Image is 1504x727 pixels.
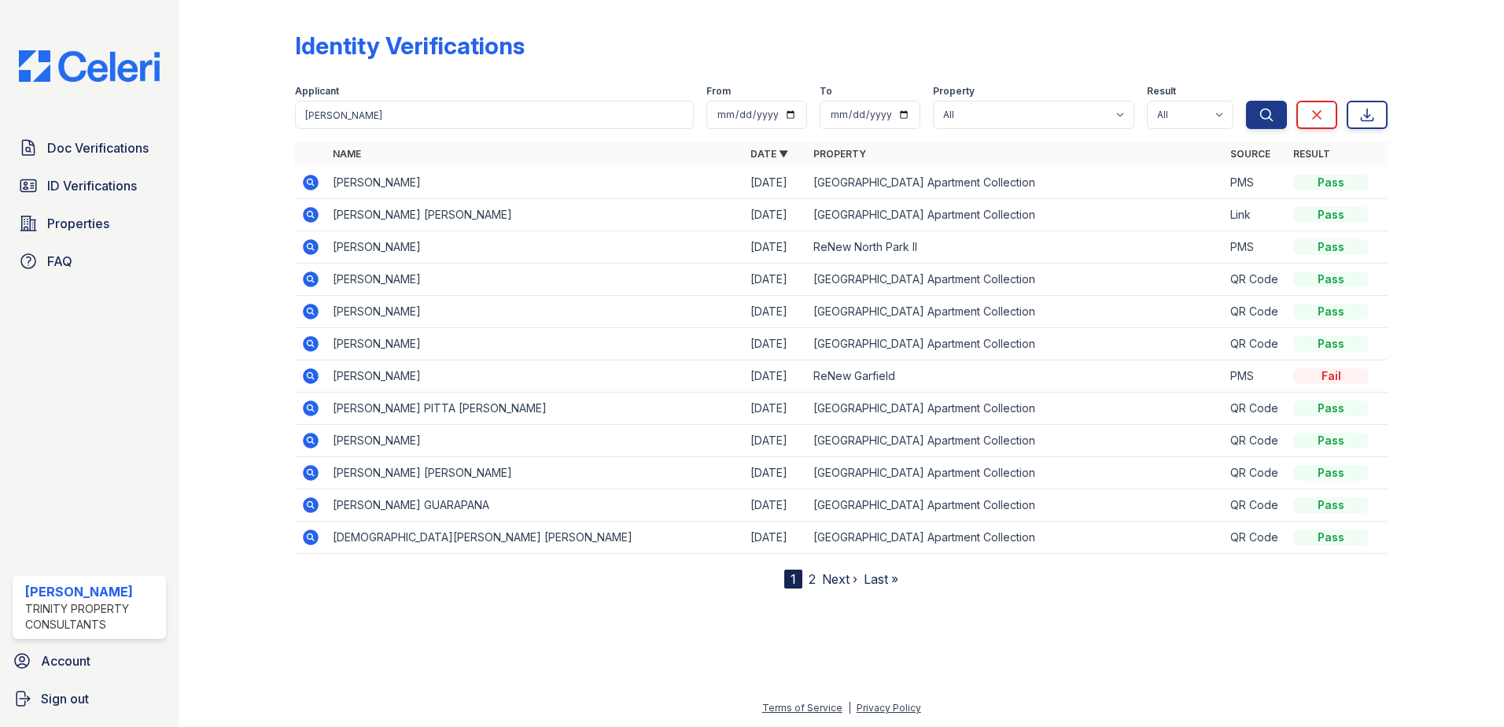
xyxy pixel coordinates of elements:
[1224,199,1287,231] td: Link
[326,425,744,457] td: [PERSON_NAME]
[41,651,90,670] span: Account
[820,85,832,98] label: To
[1293,148,1330,160] a: Result
[6,645,172,677] a: Account
[1293,433,1369,448] div: Pass
[1293,239,1369,255] div: Pass
[326,489,744,522] td: [PERSON_NAME] GUARAPANA
[1224,425,1287,457] td: QR Code
[822,571,857,587] a: Next ›
[1224,296,1287,328] td: QR Code
[807,489,1225,522] td: [GEOGRAPHIC_DATA] Apartment Collection
[25,601,160,633] div: Trinity Property Consultants
[13,170,166,201] a: ID Verifications
[326,167,744,199] td: [PERSON_NAME]
[744,296,807,328] td: [DATE]
[807,360,1225,393] td: ReNew Garfield
[750,148,788,160] a: Date ▼
[47,176,137,195] span: ID Verifications
[295,101,694,129] input: Search by name or phone number
[13,132,166,164] a: Doc Verifications
[744,425,807,457] td: [DATE]
[333,148,361,160] a: Name
[744,264,807,296] td: [DATE]
[813,148,866,160] a: Property
[784,570,802,589] div: 1
[762,702,842,714] a: Terms of Service
[295,85,339,98] label: Applicant
[1224,231,1287,264] td: PMS
[807,425,1225,457] td: [GEOGRAPHIC_DATA] Apartment Collection
[13,245,166,277] a: FAQ
[706,85,731,98] label: From
[1147,85,1176,98] label: Result
[857,702,921,714] a: Privacy Policy
[744,489,807,522] td: [DATE]
[326,393,744,425] td: [PERSON_NAME] PITTA [PERSON_NAME]
[47,138,149,157] span: Doc Verifications
[326,328,744,360] td: [PERSON_NAME]
[25,582,160,601] div: [PERSON_NAME]
[807,393,1225,425] td: [GEOGRAPHIC_DATA] Apartment Collection
[807,167,1225,199] td: [GEOGRAPHIC_DATA] Apartment Collection
[326,199,744,231] td: [PERSON_NAME] [PERSON_NAME]
[295,31,525,60] div: Identity Verifications
[744,231,807,264] td: [DATE]
[47,214,109,233] span: Properties
[326,457,744,489] td: [PERSON_NAME] [PERSON_NAME]
[1224,167,1287,199] td: PMS
[1224,457,1287,489] td: QR Code
[807,328,1225,360] td: [GEOGRAPHIC_DATA] Apartment Collection
[807,457,1225,489] td: [GEOGRAPHIC_DATA] Apartment Collection
[1293,465,1369,481] div: Pass
[47,252,72,271] span: FAQ
[848,702,851,714] div: |
[6,683,172,714] a: Sign out
[744,167,807,199] td: [DATE]
[41,689,89,708] span: Sign out
[1293,336,1369,352] div: Pass
[1293,497,1369,513] div: Pass
[326,296,744,328] td: [PERSON_NAME]
[1224,522,1287,554] td: QR Code
[1293,368,1369,384] div: Fail
[1230,148,1270,160] a: Source
[1293,530,1369,545] div: Pass
[326,231,744,264] td: [PERSON_NAME]
[326,264,744,296] td: [PERSON_NAME]
[807,522,1225,554] td: [GEOGRAPHIC_DATA] Apartment Collection
[1293,304,1369,319] div: Pass
[744,328,807,360] td: [DATE]
[809,571,816,587] a: 2
[744,522,807,554] td: [DATE]
[807,199,1225,231] td: [GEOGRAPHIC_DATA] Apartment Collection
[1224,328,1287,360] td: QR Code
[807,231,1225,264] td: ReNew North Park II
[864,571,898,587] a: Last »
[807,264,1225,296] td: [GEOGRAPHIC_DATA] Apartment Collection
[326,522,744,554] td: [DEMOGRAPHIC_DATA][PERSON_NAME] [PERSON_NAME]
[1224,393,1287,425] td: QR Code
[1293,207,1369,223] div: Pass
[807,296,1225,328] td: [GEOGRAPHIC_DATA] Apartment Collection
[1224,360,1287,393] td: PMS
[933,85,975,98] label: Property
[1293,271,1369,287] div: Pass
[326,360,744,393] td: [PERSON_NAME]
[1224,489,1287,522] td: QR Code
[744,360,807,393] td: [DATE]
[1293,175,1369,190] div: Pass
[744,457,807,489] td: [DATE]
[6,50,172,82] img: CE_Logo_Blue-a8612792a0a2168367f1c8372b55b34899dd931a85d93a1a3d3e32e68fde9ad4.png
[1293,400,1369,416] div: Pass
[744,393,807,425] td: [DATE]
[13,208,166,239] a: Properties
[744,199,807,231] td: [DATE]
[1224,264,1287,296] td: QR Code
